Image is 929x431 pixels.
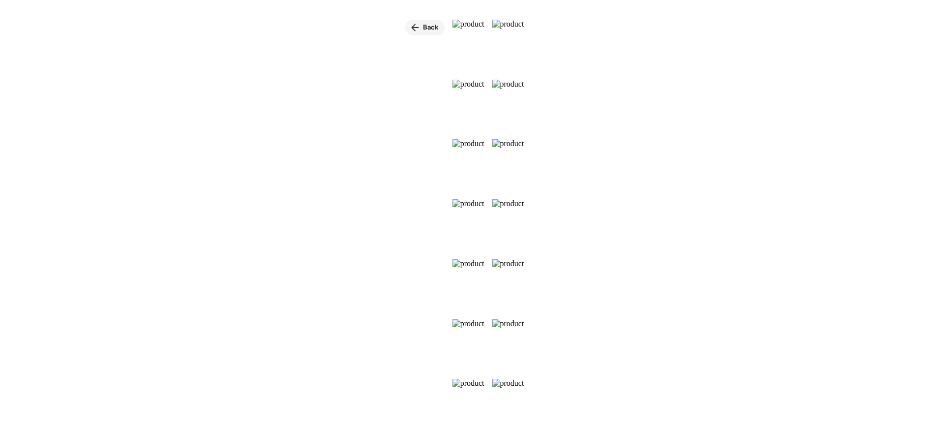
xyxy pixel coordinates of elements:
[492,319,524,371] img: product
[452,259,484,311] img: product
[492,20,524,72] img: product
[492,199,524,251] img: product
[492,139,524,191] img: product
[452,20,484,72] img: product
[452,319,484,371] img: product
[423,23,439,32] span: Back
[492,379,524,431] img: product
[452,80,484,132] img: product
[452,139,484,191] img: product
[492,80,524,132] img: product
[452,379,484,431] img: product
[452,199,484,251] img: product
[492,259,524,311] img: product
